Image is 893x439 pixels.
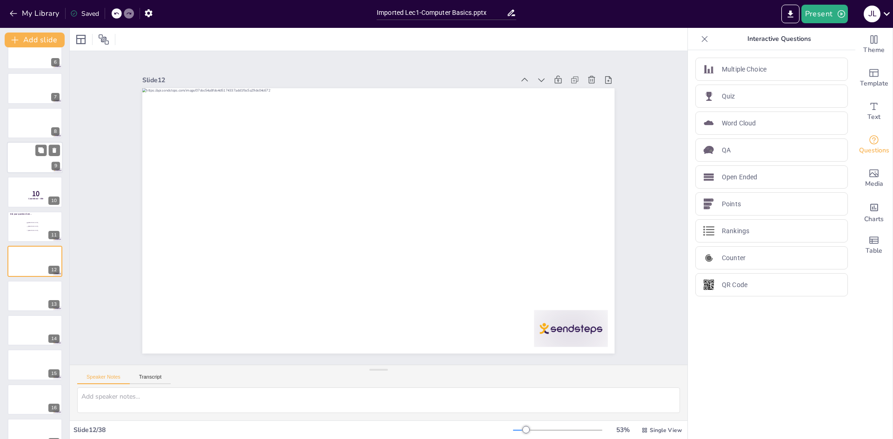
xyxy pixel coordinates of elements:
[7,39,62,69] div: 6
[722,280,747,290] p: QR Code
[855,95,893,128] div: Add text boxes
[377,6,506,20] input: Insert title
[28,197,43,200] span: Countdown - title
[51,127,60,136] div: 8
[859,145,889,156] span: Questions
[48,300,60,308] div: 13
[612,426,634,434] div: 53 %
[781,5,800,23] button: Export to PowerPoint
[864,6,880,22] div: J L
[52,162,60,170] div: 9
[863,45,885,55] span: Theme
[703,198,714,210] img: Points icon
[7,73,62,104] div: https://cdn.sendsteps.com/images/logo/sendsteps_logo_white.pnghttps://cdn.sendsteps.com/images/lo...
[49,144,60,156] button: Delete Slide
[722,172,757,182] p: Open Ended
[35,144,47,156] button: Duplicate Slide
[70,9,99,18] div: Saved
[32,189,40,199] span: 10
[855,61,893,95] div: Add ready made slides
[860,79,888,89] span: Template
[142,76,514,85] div: Slide 12
[48,334,60,343] div: 14
[7,281,62,311] div: 13
[10,213,31,216] span: Ask your question here...
[48,231,60,239] div: 11
[722,65,766,74] p: Multiple Choice
[864,214,884,224] span: Charts
[7,108,62,138] div: https://cdn.sendsteps.com/images/logo/sendsteps_logo_white.pnghttps://cdn.sendsteps.com/images/lo...
[7,211,62,242] div: https://cdn.sendsteps.com/images/logo/sendsteps_logo_white.pnghttps://cdn.sendsteps.com/images/lo...
[73,32,88,47] div: Layout
[855,28,893,61] div: Change the overall theme
[722,226,749,236] p: Rankings
[703,171,714,183] img: Open Ended icon
[855,128,893,162] div: Get real-time input from your audience
[855,229,893,262] div: Add a table
[28,226,53,227] span: [GEOGRAPHIC_DATA]
[703,252,714,263] img: Counter icon
[703,279,714,290] img: QR Code icon
[712,28,846,50] p: Interactive Questions
[7,349,62,380] div: 15
[51,93,60,101] div: 7
[703,225,714,236] img: Rankings icon
[703,91,714,102] img: Quiz icon
[703,64,714,75] img: Multiple Choice icon
[703,118,714,129] img: Word Cloud icon
[722,253,746,263] p: Counter
[722,118,756,128] p: Word Cloud
[28,222,53,223] span: [GEOGRAPHIC_DATA]
[855,195,893,229] div: Add charts and graphs
[7,315,62,346] div: 14
[864,5,880,23] button: J L
[867,112,880,122] span: Text
[801,5,848,23] button: Present
[703,144,714,156] img: QA icon
[7,384,62,415] div: 16
[48,404,60,412] div: 16
[866,246,882,256] span: Table
[51,58,60,66] div: 6
[855,162,893,195] div: Add images, graphics, shapes or video
[865,179,883,189] span: Media
[722,199,741,209] p: Points
[28,229,53,231] span: [GEOGRAPHIC_DATA]
[722,92,735,101] p: Quiz
[7,6,63,21] button: My Library
[7,177,62,207] div: 10Countdown - title10
[7,246,62,276] div: 12
[98,34,109,45] span: Position
[73,426,513,434] div: Slide 12 / 38
[7,142,63,173] div: https://cdn.sendsteps.com/images/logo/sendsteps_logo_white.pnghttps://cdn.sendsteps.com/images/lo...
[130,374,171,384] button: Transcript
[5,33,65,47] button: Add slide
[48,266,60,274] div: 12
[77,374,130,384] button: Speaker Notes
[48,197,60,205] div: 10
[722,145,731,155] p: QA
[650,426,682,434] span: Single View
[48,369,60,378] div: 15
